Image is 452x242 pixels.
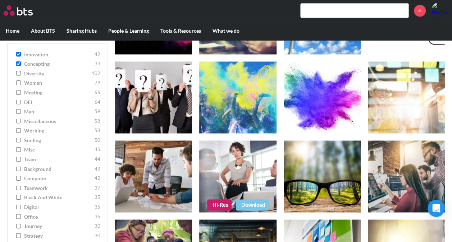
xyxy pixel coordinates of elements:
[431,2,448,19] img: Ayathandwa Ketse
[95,117,100,125] span: 58
[95,156,100,163] span: 44
[4,5,46,15] a: Go home
[24,213,93,220] span: office
[95,232,100,239] span: 30
[95,204,100,211] span: 35
[16,233,21,238] input: strategy 30
[95,51,100,58] span: 42
[4,5,33,15] img: BTS Logo
[16,71,21,76] input: diversity 102
[16,224,21,229] input: journey 30
[24,108,93,115] span: man
[16,128,21,133] input: working 58
[24,165,93,172] span: background
[207,22,245,40] label: What we do
[24,232,93,239] span: strategy
[16,52,21,57] input: innovation 42
[95,146,100,153] span: 45
[95,98,100,106] span: 64
[24,89,93,96] span: meeting
[25,22,61,40] label: About BTS
[16,90,21,95] input: meeting 66
[428,200,445,217] div: Open Intercom Messenger
[95,165,100,172] span: 43
[24,117,93,125] span: miscellaneous
[155,22,207,40] label: Tools & Resources
[95,194,100,201] span: 35
[16,80,21,85] input: woman 79
[16,118,21,124] input: miscellaneous 58
[24,98,93,106] span: DEI
[16,214,21,219] input: office 35
[16,157,21,162] input: team 44
[24,223,93,230] span: journey
[95,136,100,144] span: 50
[24,146,93,153] span: misc
[95,89,100,96] span: 66
[92,70,100,77] span: 102
[95,223,100,230] span: 30
[236,199,269,210] a: Download
[207,199,232,210] a: Hi-Res
[24,51,93,58] span: innovation
[24,70,90,77] span: diversity
[95,184,100,191] span: 37
[24,194,93,201] span: Black and White
[16,138,21,143] input: smiling 50
[24,184,93,191] span: teamwork
[24,60,93,68] span: concepting
[102,22,155,40] label: People & Learning
[16,205,21,210] input: digital 35
[16,176,21,181] input: computer 42
[95,175,100,182] span: 42
[95,127,100,134] span: 58
[16,99,21,104] input: DEI 64
[24,136,93,144] span: smiling
[24,175,93,182] span: computer
[95,213,100,220] span: 35
[61,22,102,40] label: Sharing Hubs
[16,61,21,66] input: concepting 33
[16,109,21,114] input: man 59
[95,108,100,115] span: 59
[24,156,93,163] span: team
[431,2,448,19] a: Profile
[24,79,93,87] span: woman
[24,127,93,134] span: working
[95,60,100,68] span: 33
[24,204,93,211] span: digital
[414,5,426,17] a: +
[95,79,100,87] span: 79
[16,185,21,190] input: teamwork 37
[16,195,21,200] input: Black and White 35
[16,147,21,152] input: misc 45
[16,166,21,171] input: background 43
